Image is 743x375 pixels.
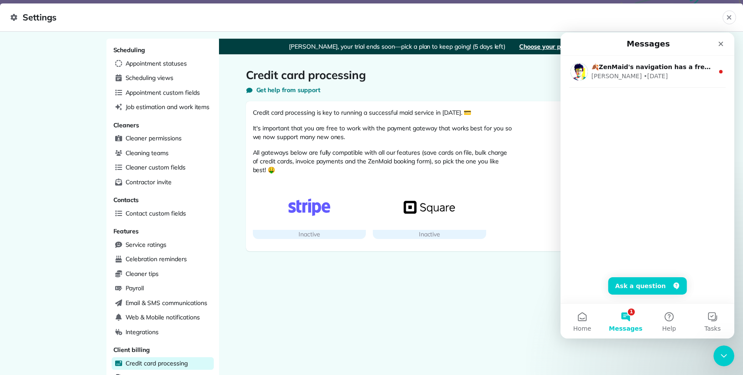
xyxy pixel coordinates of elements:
[112,132,214,145] a: Cleaner permissions
[126,359,188,368] span: Credit card processing
[126,209,186,218] span: Contact custom fields
[126,269,159,278] span: Cleaner tips
[113,196,139,204] span: Contacts
[299,230,320,238] span: Inactive
[113,346,150,354] span: Client billing
[126,134,182,143] span: Cleaner permissions
[126,73,173,82] span: Scheduling views
[112,161,214,174] a: Cleaner custom fields
[713,345,734,366] iframe: Intercom live chat
[253,148,514,174] p: All gateways below are fully compatible with all our features (save cards on file, bulk charge of...
[126,299,207,307] span: Email & SMS communications
[126,178,172,186] span: Contractor invite
[112,72,214,85] a: Scheduling views
[253,108,514,117] p: Credit card processing is key to running a successful maid service in [DATE]. 💳
[126,59,187,68] span: Appointment statuses
[112,101,214,114] a: Job estimation and work items
[10,10,723,24] span: Settings
[112,297,214,310] a: Email & SMS communications
[112,176,214,189] a: Contractor invite
[246,86,320,94] button: Get help from support
[289,42,505,51] span: [PERSON_NAME], your trial ends soon—pick a plan to keep going! (5 days left)
[112,357,214,370] a: Credit card processing
[126,240,166,249] span: Service ratings
[126,149,169,157] span: Cleaning teams
[112,311,214,324] a: Web & Mobile notifications
[126,255,187,263] span: Celebration reminders
[112,147,214,160] a: Cleaning teams
[112,86,214,100] a: Appointment custom fields
[112,268,214,281] a: Cleaner tips
[126,284,144,292] span: Payroll
[519,43,570,50] a: Choose your plan
[112,239,214,252] a: Service ratings
[112,282,214,295] a: Payroll
[256,86,320,94] span: Get help from support
[246,68,614,82] h1: Credit card processing
[126,88,200,97] span: Appointment custom fields
[561,33,734,338] iframe: Intercom live chat
[126,328,159,336] span: Integrations
[113,46,146,54] span: Scheduling
[113,121,139,129] span: Cleaners
[112,57,214,70] a: Appointment statuses
[253,124,514,141] p: It's important that you are free to work with the payment gateway that works best for you so we n...
[112,326,214,339] a: Integrations
[284,199,335,216] img: Stripe
[419,230,441,238] span: Inactive
[126,163,186,172] span: Cleaner custom fields
[126,103,210,111] span: Job estimation and work items
[113,227,139,235] span: Features
[112,253,214,266] a: Celebration reminders
[112,207,214,220] a: Contact custom fields
[126,313,200,322] span: Web & Mobile notifications
[723,10,736,24] button: Close
[404,199,455,216] img: Square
